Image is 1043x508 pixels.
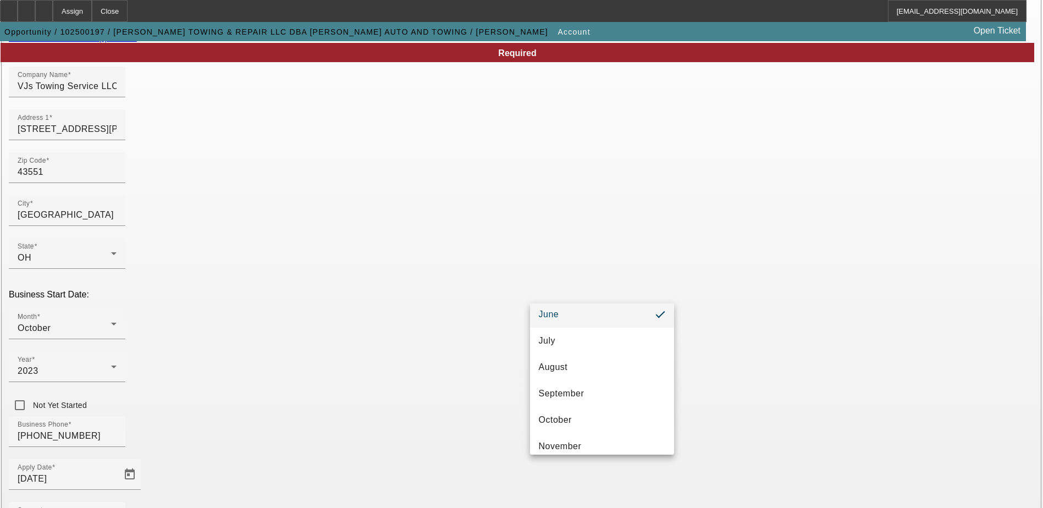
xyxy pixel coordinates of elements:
[539,387,584,400] span: September
[539,413,572,427] span: October
[539,308,559,321] span: June
[539,361,568,374] span: August
[539,334,555,347] span: July
[539,440,582,453] span: November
